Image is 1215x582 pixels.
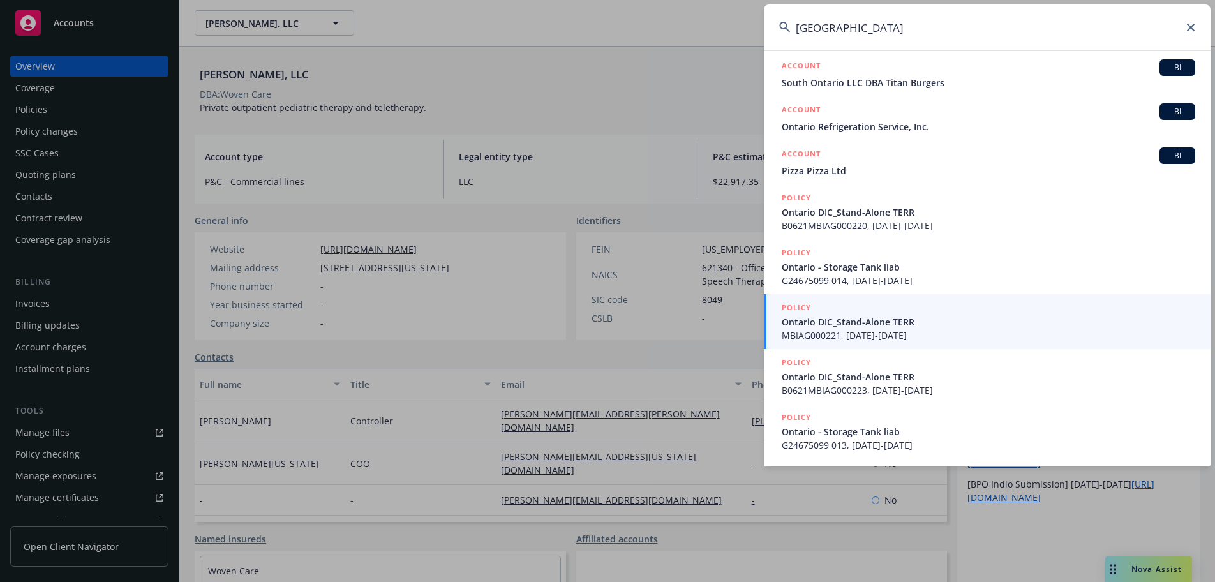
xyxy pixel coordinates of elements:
h5: ACCOUNT [782,147,821,163]
h5: POLICY [782,191,811,204]
span: BI [1165,62,1190,73]
a: ACCOUNTBIPizza Pizza Ltd [764,140,1211,184]
a: ACCOUNTBIOntario Refrigeration Service, Inc. [764,96,1211,140]
input: Search... [764,4,1211,50]
a: ACCOUNTBISouth Ontario LLC DBA Titan Burgers [764,52,1211,96]
span: South Ontario LLC DBA Titan Burgers [782,76,1195,89]
a: POLICYOntario - Storage Tank liabG24675099 013, [DATE]-[DATE] [764,404,1211,459]
a: POLICYOntario - Storage Tank liabG24675099 014, [DATE]-[DATE] [764,239,1211,294]
h5: POLICY [782,356,811,369]
span: G24675099 014, [DATE]-[DATE] [782,274,1195,287]
span: Pizza Pizza Ltd [782,164,1195,177]
span: Ontario - Storage Tank liab [782,425,1195,438]
h5: ACCOUNT [782,59,821,75]
span: BI [1165,150,1190,161]
span: B0621MBIAG000223, [DATE]-[DATE] [782,384,1195,397]
span: Ontario DIC_Stand-Alone TERR [782,315,1195,329]
h5: POLICY [782,411,811,424]
a: POLICYOntario DIC_Stand-Alone TERRMBIAG000221, [DATE]-[DATE] [764,294,1211,349]
span: Ontario - Storage Tank liab [782,260,1195,274]
h5: POLICY [782,246,811,259]
span: G24675099 013, [DATE]-[DATE] [782,438,1195,452]
span: B0621MBIAG000220, [DATE]-[DATE] [782,219,1195,232]
a: POLICYOntario DIC_Stand-Alone TERRB0621MBIAG000223, [DATE]-[DATE] [764,349,1211,404]
a: POLICYOntario DIC_Stand-Alone TERRB0621MBIAG000220, [DATE]-[DATE] [764,184,1211,239]
h5: ACCOUNT [782,103,821,119]
span: MBIAG000221, [DATE]-[DATE] [782,329,1195,342]
span: Ontario Refrigeration Service, Inc. [782,120,1195,133]
span: Ontario DIC_Stand-Alone TERR [782,370,1195,384]
span: BI [1165,106,1190,117]
h5: POLICY [782,301,811,314]
span: Ontario DIC_Stand-Alone TERR [782,205,1195,219]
